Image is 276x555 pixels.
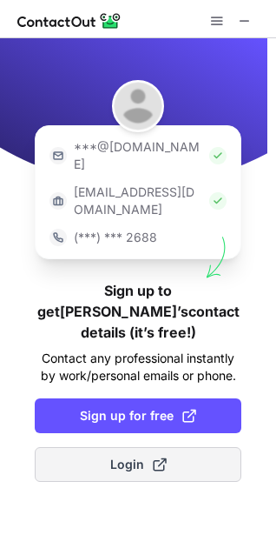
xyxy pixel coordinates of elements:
[35,398,241,433] button: Sign up for free
[49,229,67,246] img: https://contactout.com/extension/app/static/media/login-phone-icon.bacfcb865e29de816d437549d7f4cb...
[74,138,202,173] p: ***@[DOMAIN_NAME]
[17,10,122,31] img: ContactOut v5.3.10
[35,350,241,384] p: Contact any professional instantly by work/personal emails or phone.
[35,280,241,343] h1: Sign up to get [PERSON_NAME]’s contact details (it’s free!)
[49,147,67,164] img: https://contactout.com/extension/app/static/media/login-email-icon.f64bce713bb5cd1896fef81aa7b14a...
[110,456,167,473] span: Login
[74,184,202,218] p: [EMAIL_ADDRESS][DOMAIN_NAME]
[35,447,241,482] button: Login
[112,80,164,132] img: David Taylor
[209,192,227,210] img: Check Icon
[49,192,67,210] img: https://contactout.com/extension/app/static/media/login-work-icon.638a5007170bc45168077fde17b29a1...
[80,407,196,425] span: Sign up for free
[209,147,227,164] img: Check Icon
